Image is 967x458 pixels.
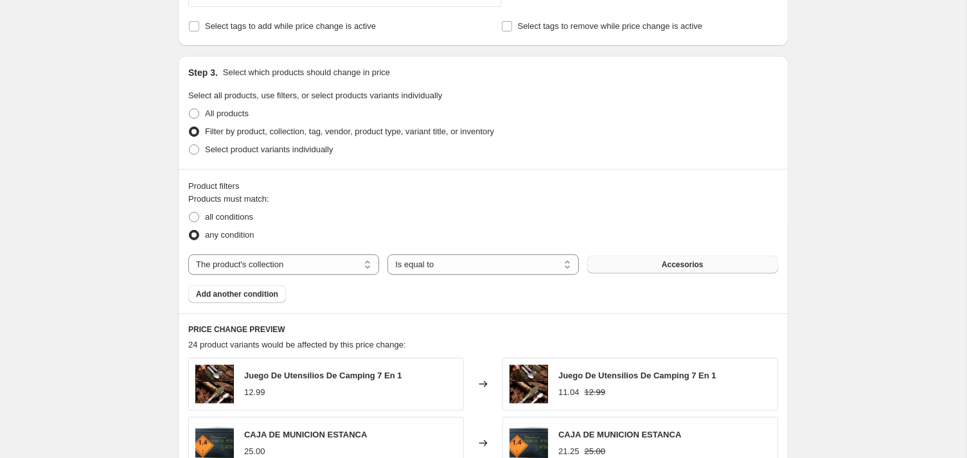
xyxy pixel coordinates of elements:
span: Select all products, use filters, or select products variants individually [188,91,442,100]
span: all conditions [205,212,253,222]
span: 24 product variants would be affected by this price change: [188,340,406,349]
button: Accesorios [587,256,778,274]
span: Products must match: [188,194,269,204]
span: Select tags to add while price change is active [205,21,376,31]
span: 21.25 [558,446,580,456]
p: Select which products should change in price [223,66,390,79]
span: Add another condition [196,289,278,299]
span: Juego De Utensilios De Camping 7 En 1 [558,371,716,380]
span: All products [205,109,249,118]
button: Add another condition [188,285,286,303]
span: any condition [205,230,254,240]
span: 12.99 [244,387,265,397]
span: CAJA DE MUNICION ESTANCA [558,430,681,439]
span: Juego De Utensilios De Camping 7 En 1 [244,371,402,380]
span: 25.00 [585,446,606,456]
span: CAJA DE MUNICION ESTANCA [244,430,367,439]
img: CUBIERTOS_2_a048458c-9acb-4f50-ad29-732a1dfa4a6c_80x.jpg [510,365,548,403]
span: Accesorios [662,260,704,270]
span: Select tags to remove while price change is active [518,21,703,31]
span: 11.04 [558,387,580,397]
img: CUBIERTOS_2_a048458c-9acb-4f50-ad29-732a1dfa4a6c_80x.jpg [195,365,234,403]
h6: PRICE CHANGE PREVIEW [188,324,778,335]
span: 25.00 [244,446,265,456]
div: Product filters [188,180,778,193]
h2: Step 3. [188,66,218,79]
span: 12.99 [585,387,606,397]
span: Select product variants individually [205,145,333,154]
span: Filter by product, collection, tag, vendor, product type, variant title, or inventory [205,127,494,136]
